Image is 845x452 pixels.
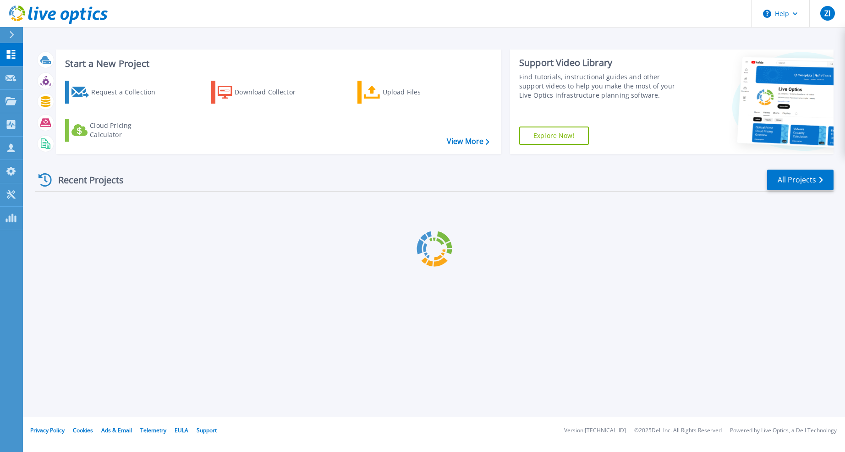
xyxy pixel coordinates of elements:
[140,426,166,434] a: Telemetry
[357,81,460,104] a: Upload Files
[91,83,165,101] div: Request a Collection
[35,169,136,191] div: Recent Projects
[235,83,308,101] div: Download Collector
[634,428,722,434] li: © 2025 Dell Inc. All Rights Reserved
[73,426,93,434] a: Cookies
[197,426,217,434] a: Support
[211,81,313,104] a: Download Collector
[383,83,456,101] div: Upload Files
[519,57,684,69] div: Support Video Library
[767,170,834,190] a: All Projects
[519,127,589,145] a: Explore Now!
[65,59,489,69] h3: Start a New Project
[30,426,65,434] a: Privacy Policy
[730,428,837,434] li: Powered by Live Optics, a Dell Technology
[65,81,167,104] a: Request a Collection
[564,428,626,434] li: Version: [TECHNICAL_ID]
[65,119,167,142] a: Cloud Pricing Calculator
[101,426,132,434] a: Ads & Email
[447,137,489,146] a: View More
[519,72,684,100] div: Find tutorials, instructional guides and other support videos to help you make the most of your L...
[90,121,163,139] div: Cloud Pricing Calculator
[175,426,188,434] a: EULA
[824,10,830,17] span: ZI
